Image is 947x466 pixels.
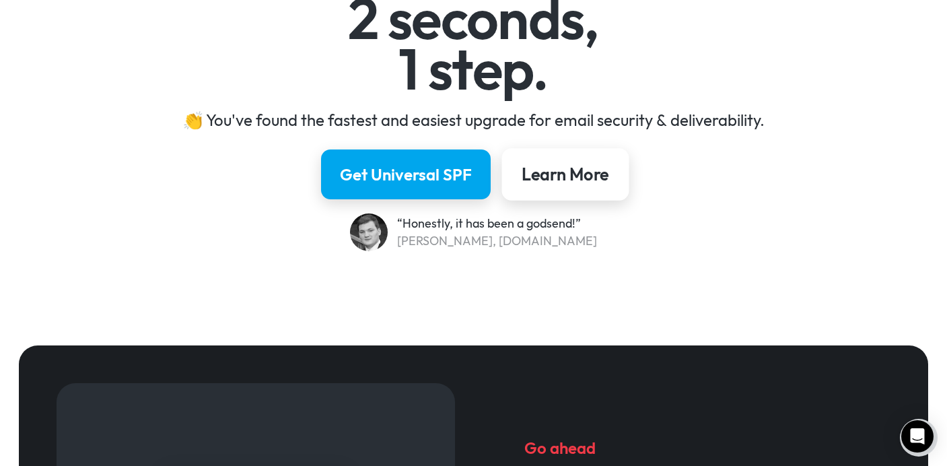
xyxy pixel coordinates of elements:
div: Open Intercom Messenger [901,420,934,453]
div: [PERSON_NAME], [DOMAIN_NAME] [397,232,597,250]
h5: Go ahead [524,437,859,459]
a: Learn More [502,148,629,201]
div: Get Universal SPF [340,164,472,185]
div: Learn More [522,163,609,186]
div: 👏 You've found the fastest and easiest upgrade for email security & deliverability. [83,109,864,131]
div: “Honestly, it has been a godsend!” [397,215,597,232]
a: Get Universal SPF [321,149,491,199]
